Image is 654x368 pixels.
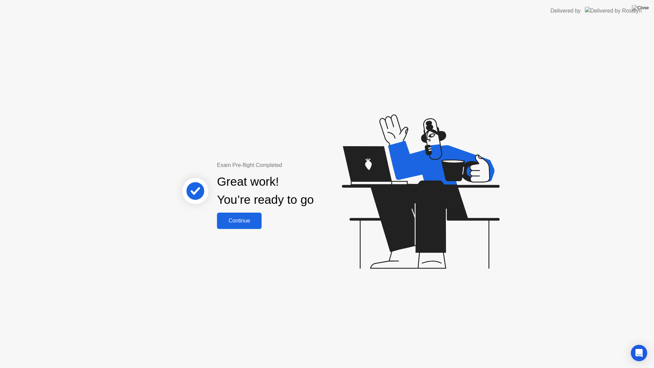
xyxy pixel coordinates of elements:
img: Close [632,5,649,11]
div: Delivered by [550,7,581,15]
button: Continue [217,213,262,229]
div: Great work! You’re ready to go [217,173,314,209]
img: Delivered by Rosalyn [585,7,642,15]
div: Exam Pre-flight Completed [217,161,358,169]
div: Open Intercom Messenger [631,345,647,361]
div: Continue [219,218,260,224]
